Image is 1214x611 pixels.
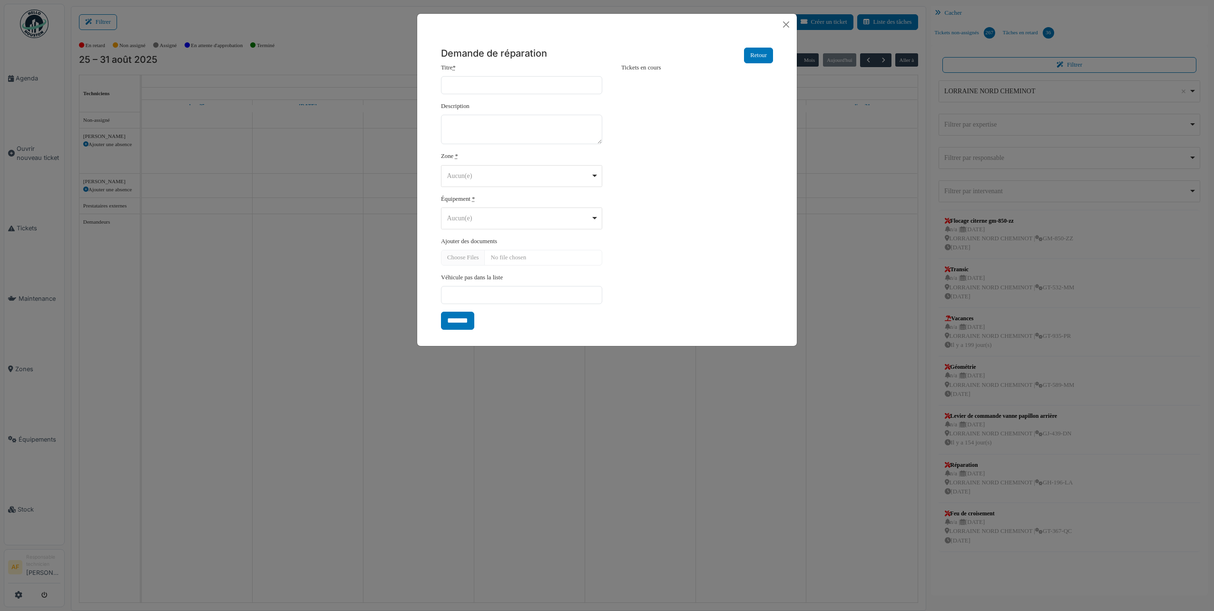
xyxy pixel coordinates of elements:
label: Description [441,102,470,111]
label: Véhicule pas dans la liste [441,273,503,282]
label: Titre [441,63,456,72]
abbr: required [472,196,475,202]
abbr: required [455,153,458,159]
button: Close [779,18,793,31]
label: Tickets en cours [612,63,773,72]
label: Équipement [441,195,470,204]
label: Zone [441,152,453,161]
label: Ajouter des documents [441,237,497,246]
abbr: Requis [452,64,455,71]
button: Retour [744,48,773,63]
div: Aucun(e) [447,213,591,223]
div: Aucun(e) [447,171,591,181]
h5: Demande de réparation [441,48,547,59]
